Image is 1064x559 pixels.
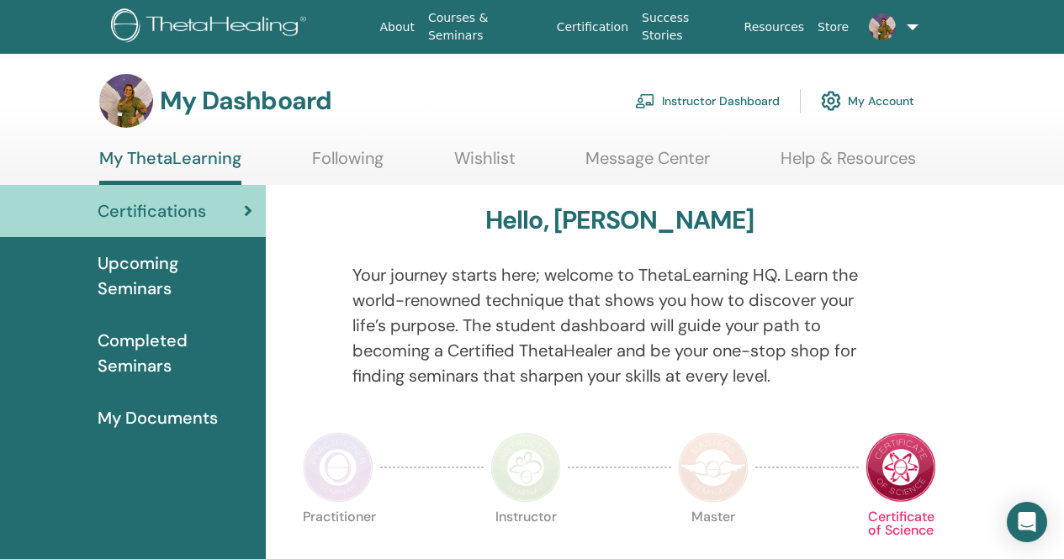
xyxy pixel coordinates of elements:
[811,12,855,43] a: Store
[585,148,710,181] a: Message Center
[550,12,635,43] a: Certification
[98,328,252,378] span: Completed Seminars
[865,432,936,503] img: Certificate of Science
[111,8,312,46] img: logo.png
[303,432,373,503] img: Practitioner
[781,148,916,181] a: Help & Resources
[454,148,516,181] a: Wishlist
[490,432,561,503] img: Instructor
[373,12,421,43] a: About
[1007,502,1047,542] div: Open Intercom Messenger
[869,13,896,40] img: default.jpg
[635,3,737,51] a: Success Stories
[98,250,252,301] span: Upcoming Seminars
[312,148,384,181] a: Following
[678,432,749,503] img: Master
[821,82,914,119] a: My Account
[421,3,550,51] a: Courses & Seminars
[98,198,206,224] span: Certifications
[635,82,780,119] a: Instructor Dashboard
[352,262,887,388] p: Your journey starts here; welcome to ThetaLearning HQ. Learn the world-renowned technique that sh...
[821,87,841,115] img: cog.svg
[738,12,812,43] a: Resources
[160,86,331,116] h3: My Dashboard
[485,205,754,235] h3: Hello, [PERSON_NAME]
[635,93,655,108] img: chalkboard-teacher.svg
[99,148,241,185] a: My ThetaLearning
[98,405,218,430] span: My Documents
[99,74,153,128] img: default.jpg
